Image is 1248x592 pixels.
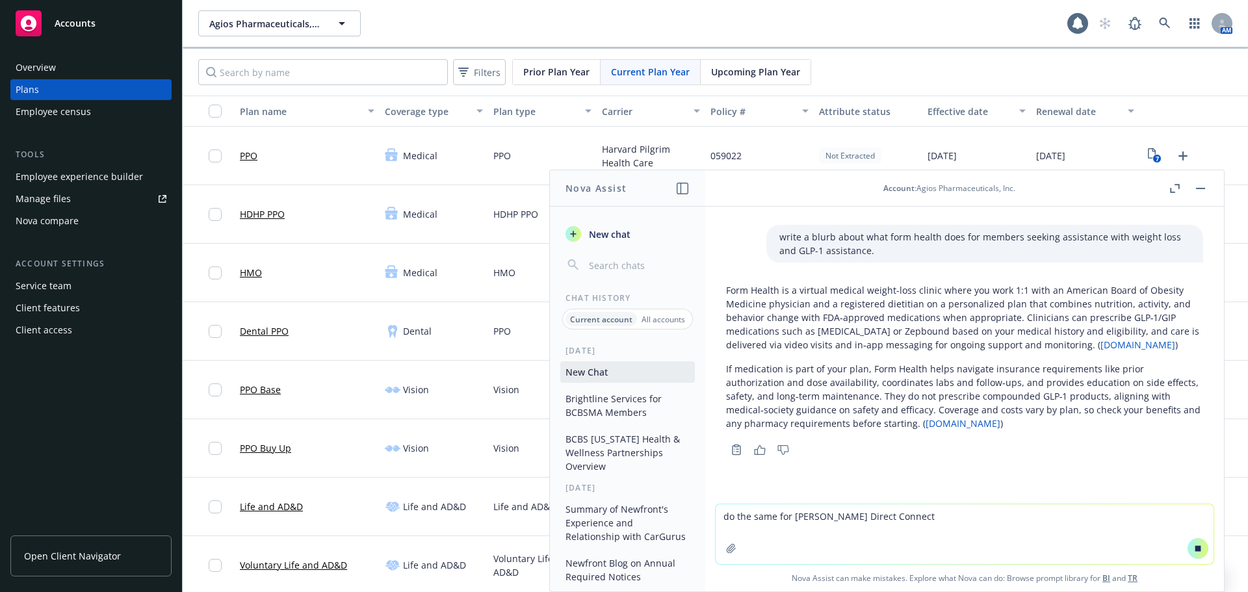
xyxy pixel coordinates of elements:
a: Dental PPO [240,324,289,338]
span: HMO [493,266,515,279]
button: Agios Pharmaceuticals, Inc. [198,10,361,36]
a: Service team [10,276,172,296]
div: Not Extracted [819,148,881,164]
div: Plan type [493,105,577,118]
a: Life and AD&D [240,500,303,513]
svg: Copy to clipboard [731,444,742,456]
span: Vision [403,441,429,455]
span: Harvard Pilgrim Health Care [602,142,700,170]
div: Service team [16,276,71,296]
a: Accounts [10,5,172,42]
span: PPO [493,149,511,162]
button: New chat [560,222,695,246]
div: Renewal date [1036,105,1120,118]
p: Current account [570,314,632,325]
span: Prior Plan Year [523,65,590,79]
a: View Plan Documents [1145,146,1165,166]
input: Search chats [586,256,690,274]
input: Toggle Row Selected [209,500,222,513]
button: Policy # [705,96,814,127]
span: Vision [493,383,519,396]
span: [DATE] [1036,149,1065,162]
button: Plan name [235,96,380,127]
span: Current Plan Year [611,65,690,79]
a: Client access [10,320,172,341]
span: 059022 [710,149,742,162]
div: Plans [16,79,39,100]
div: Nova compare [16,211,79,231]
span: Accounts [55,18,96,29]
button: Filters [453,59,506,85]
div: [DATE] [550,345,705,356]
div: Employee census [16,101,91,122]
input: Toggle Row Selected [209,208,222,221]
a: [DOMAIN_NAME] [1100,339,1175,351]
p: write a blurb about what form health does for members seeking assistance with weight loss and GLP... [779,230,1190,257]
input: Select all [209,105,222,118]
a: PPO [240,149,257,162]
input: Toggle Row Selected [209,325,222,338]
span: Medical [403,207,437,221]
span: PPO [493,324,511,338]
a: PPO Buy Up [240,441,291,455]
a: Overview [10,57,172,78]
a: Report a Bug [1122,10,1148,36]
div: [DATE] [550,482,705,493]
a: Voluntary Life and AD&D [240,558,347,572]
a: Start snowing [1092,10,1118,36]
div: Plan name [240,105,360,118]
button: Coverage type [380,96,488,127]
div: Coverage type [385,105,469,118]
a: Upload Plan Documents [1173,146,1193,166]
input: Toggle Row Selected [209,383,222,396]
button: Summary of Newfront's Experience and Relationship with CarGurus [560,498,695,547]
span: Life and AD&D [403,558,466,572]
div: Client features [16,298,80,318]
span: Account [883,183,915,194]
span: Medical [403,266,437,279]
span: Upcoming Plan Year [711,65,800,79]
a: Client features [10,298,172,318]
button: Attribute status [814,96,922,127]
button: Newfront Blog on Annual Required Notices [560,552,695,587]
span: Dental [403,324,432,338]
span: Vision [403,383,429,396]
span: [DATE] [928,149,957,162]
button: Carrier [597,96,705,127]
div: Client access [16,320,72,341]
span: HDHP PPO [493,207,538,221]
a: Manage files [10,188,172,209]
text: 7 [1156,155,1159,163]
input: Toggle Row Selected [209,266,222,279]
a: PPO Base [240,383,281,396]
div: Carrier [602,105,686,118]
input: Toggle Row Selected [209,559,222,572]
button: BCBS [US_STATE] Health & Wellness Partnerships Overview [560,428,695,477]
div: Account settings [10,257,172,270]
div: Manage files [16,188,71,209]
input: Search by name [198,59,448,85]
span: Nova Assist can make mistakes. Explore what Nova can do: Browse prompt library for and [710,565,1219,591]
a: Switch app [1182,10,1208,36]
a: Nova compare [10,211,172,231]
a: HMO [240,266,262,279]
a: Plans [10,79,172,100]
span: Life and AD&D [403,500,466,513]
span: New chat [586,227,630,241]
a: HDHP PPO [240,207,285,221]
div: Tools [10,148,172,161]
a: Employee census [10,101,172,122]
p: If medication is part of your plan, Form Health helps navigate insurance requirements like prior ... [726,362,1203,430]
button: Renewal date [1031,96,1139,127]
h1: Nova Assist [565,181,627,195]
a: [DOMAIN_NAME] [926,417,1000,430]
button: Effective date [922,96,1031,127]
div: Employee experience builder [16,166,143,187]
span: Filters [456,63,503,82]
span: Life and AD&D [493,500,556,513]
input: Toggle Row Selected [209,442,222,455]
button: Plan type [488,96,597,127]
div: Policy # [710,105,794,118]
div: : Agios Pharmaceuticals, Inc. [883,183,1015,194]
input: Toggle Row Selected [209,149,222,162]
